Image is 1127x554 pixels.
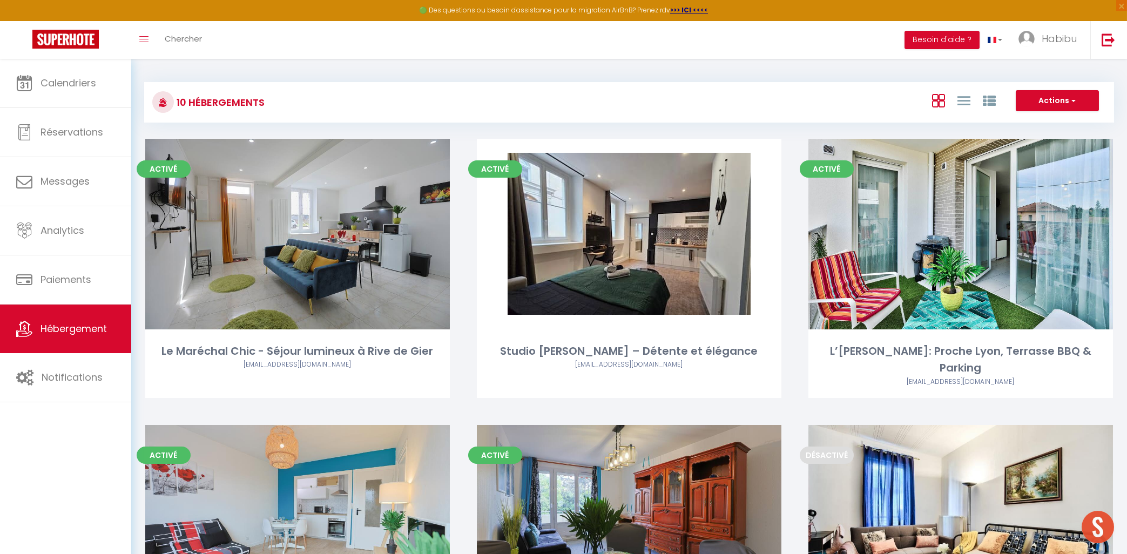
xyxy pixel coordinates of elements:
[41,322,107,335] span: Hébergement
[41,76,96,90] span: Calendriers
[808,343,1113,377] div: L’[PERSON_NAME]: Proche Lyon, Terrasse BBQ & Parking
[957,91,970,109] a: Vue en Liste
[41,224,84,237] span: Analytics
[468,447,522,464] span: Activé
[174,90,265,114] h3: 10 Hébergements
[983,91,996,109] a: Vue par Groupe
[1016,90,1099,112] button: Actions
[808,377,1113,387] div: Airbnb
[1042,32,1077,45] span: Habibu
[165,33,202,44] span: Chercher
[1082,511,1114,543] div: Ouvrir le chat
[145,343,450,360] div: Le Maréchal Chic - Séjour lumineux à Rive de Gier
[42,370,103,384] span: Notifications
[477,343,781,360] div: Studio [PERSON_NAME] – Détente et élégance
[157,21,210,59] a: Chercher
[41,125,103,139] span: Réservations
[1018,31,1035,47] img: ...
[468,160,522,178] span: Activé
[477,360,781,370] div: Airbnb
[145,360,450,370] div: Airbnb
[800,447,854,464] span: Désactivé
[1102,33,1115,46] img: logout
[32,30,99,49] img: Super Booking
[800,160,854,178] span: Activé
[932,91,945,109] a: Vue en Box
[41,174,90,188] span: Messages
[41,273,91,286] span: Paiements
[670,5,708,15] a: >>> ICI <<<<
[137,160,191,178] span: Activé
[1010,21,1090,59] a: ... Habibu
[137,447,191,464] span: Activé
[905,31,980,49] button: Besoin d'aide ?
